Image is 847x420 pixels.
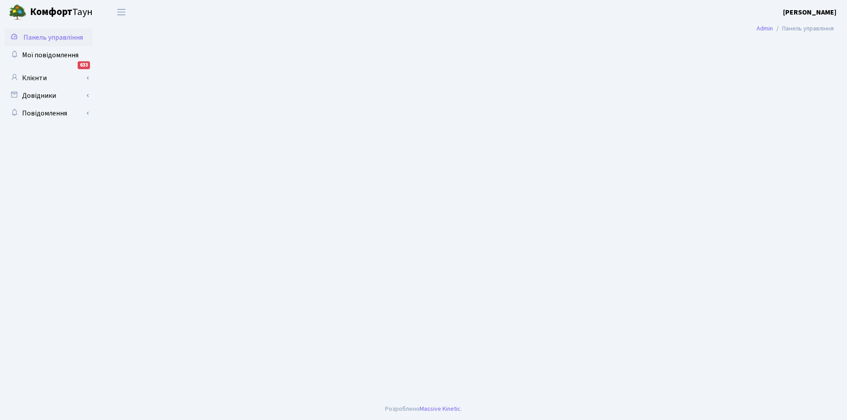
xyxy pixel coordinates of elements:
[4,69,93,87] a: Клієнти
[783,7,836,18] a: [PERSON_NAME]
[773,24,834,33] li: Панель управління
[783,7,836,17] b: [PERSON_NAME]
[22,50,79,60] span: Мої повідомлення
[4,29,93,46] a: Панель управління
[110,5,132,19] button: Переключити навігацію
[9,4,26,21] img: logo.png
[23,33,83,42] span: Панель управління
[743,19,847,38] nav: breadcrumb
[757,24,773,33] a: Admin
[30,5,93,20] span: Таун
[4,104,93,122] a: Повідомлення
[4,46,93,64] a: Мої повідомлення633
[30,5,72,19] b: Комфорт
[4,87,93,104] a: Довідники
[385,404,462,414] div: Розроблено .
[420,404,461,413] a: Massive Kinetic
[78,61,90,69] div: 633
